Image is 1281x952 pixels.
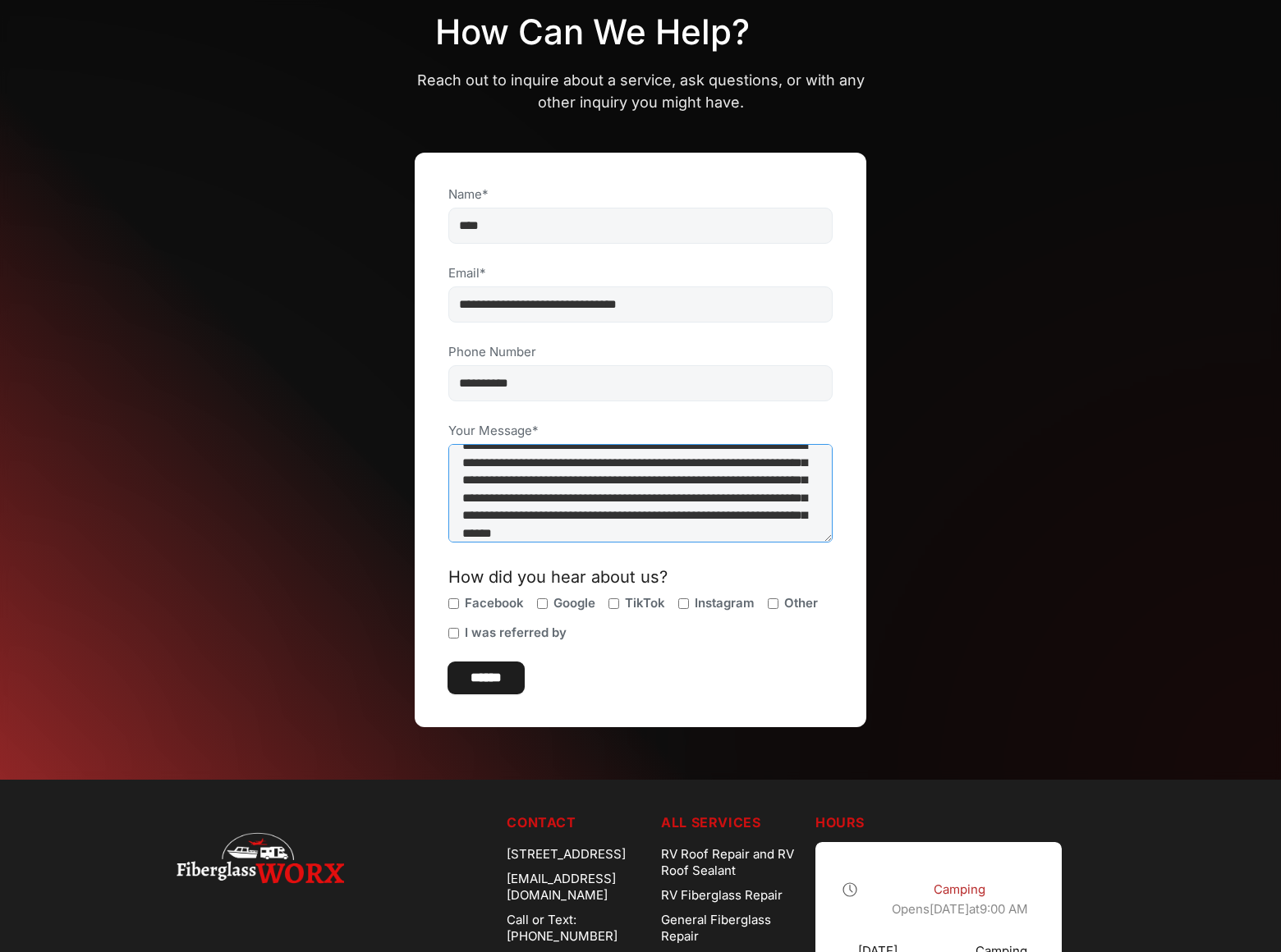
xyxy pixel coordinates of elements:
input: Other [768,598,778,609]
h1: How can we help? [435,11,846,54]
div: How did you hear about us? [448,569,833,585]
a: Call or Text: [PHONE_NUMBER] [507,908,648,949]
span: Google [553,595,595,611]
label: Phone Number [448,344,833,360]
p: Reach out to inquire about a service, ask questions, or with any other inquiry you might have. [415,69,866,113]
span: I was referred by [465,625,567,641]
label: Your Message* [448,423,833,439]
time: 9:00 AM [980,901,1028,917]
span: Facebook [465,595,524,611]
div: [EMAIL_ADDRESS][DOMAIN_NAME] [507,867,648,908]
div: [STREET_ADDRESS] [507,842,648,867]
span: Instagram [695,595,755,611]
label: Email* [448,265,833,281]
input: Facebook [448,598,459,609]
span: Other [784,595,818,611]
input: Google [537,598,548,609]
a: RV Fiberglass Repair [661,883,802,908]
input: TikTok [608,598,619,609]
a: RV Roof Repair and RV Roof Sealant [661,842,802,883]
input: Instagram [678,598,689,609]
a: General Fiberglass Repair [661,908,802,949]
input: I was referred by [448,628,459,638]
form: Contact Us Form (Contact Us Page) [448,185,833,694]
h5: Hours [815,812,1104,832]
span: Opens at [892,901,1028,917]
h5: Contact [507,812,648,832]
label: Name* [448,186,833,203]
span: Camping [934,881,985,897]
span: TikTok [625,595,665,611]
span: [DATE] [930,901,969,917]
h5: ALL SERVICES [661,812,802,832]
